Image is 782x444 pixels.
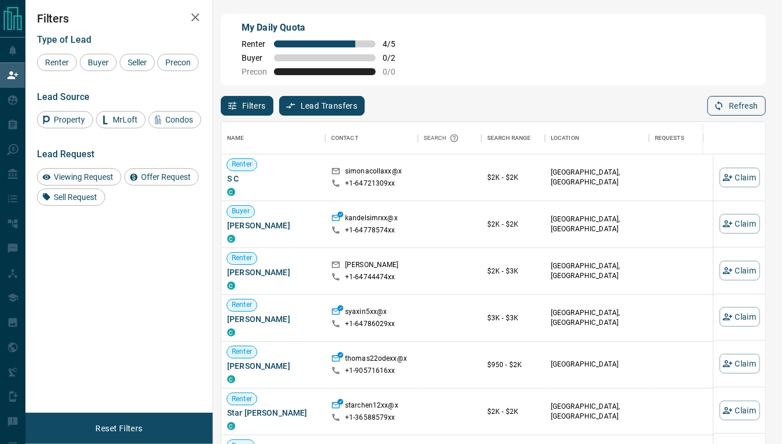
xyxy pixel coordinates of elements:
[707,96,766,116] button: Refresh
[487,122,531,154] div: Search Range
[551,308,643,328] p: [GEOGRAPHIC_DATA], [GEOGRAPHIC_DATA]
[221,122,325,154] div: Name
[227,235,235,243] div: condos.ca
[325,122,418,154] div: Contact
[227,267,320,278] span: [PERSON_NAME]
[242,39,267,49] span: Renter
[137,172,195,182] span: Offer Request
[345,166,402,179] p: simonacollaxx@x
[227,313,320,325] span: [PERSON_NAME]
[487,172,539,183] p: $2K - $2K
[242,53,267,62] span: Buyer
[345,225,395,235] p: +1- 64778574xx
[551,402,643,421] p: [GEOGRAPHIC_DATA], [GEOGRAPHIC_DATA]
[37,54,77,71] div: Renter
[383,39,408,49] span: 4 / 5
[149,111,201,128] div: Condos
[50,115,89,124] span: Property
[50,172,117,182] span: Viewing Request
[37,111,93,128] div: Property
[227,253,257,263] span: Renter
[242,67,267,76] span: Precon
[720,401,760,420] button: Claim
[487,219,539,230] p: $2K - $2K
[551,168,643,187] p: [GEOGRAPHIC_DATA], [GEOGRAPHIC_DATA]
[37,149,94,160] span: Lead Request
[487,313,539,323] p: $3K - $3K
[161,115,197,124] span: Condos
[227,206,254,216] span: Buyer
[227,188,235,196] div: condos.ca
[227,220,320,231] span: [PERSON_NAME]
[227,422,235,430] div: condos.ca
[227,300,257,310] span: Renter
[487,360,539,370] p: $950 - $2K
[37,168,121,186] div: Viewing Request
[88,419,150,438] button: Reset Filters
[227,328,235,336] div: condos.ca
[37,12,201,25] h2: Filters
[383,67,408,76] span: 0 / 0
[279,96,365,116] button: Lead Transfers
[655,122,684,154] div: Requests
[345,366,395,376] p: +1- 90571616xx
[157,54,199,71] div: Precon
[551,214,643,234] p: [GEOGRAPHIC_DATA], [GEOGRAPHIC_DATA]
[227,282,235,290] div: condos.ca
[96,111,146,128] div: MrLoft
[227,407,320,419] span: Star [PERSON_NAME]
[345,307,387,319] p: syaxin5xx@x
[720,168,760,187] button: Claim
[227,375,235,383] div: condos.ca
[551,122,579,154] div: Location
[161,58,195,67] span: Precon
[227,347,257,357] span: Renter
[720,307,760,327] button: Claim
[481,122,545,154] div: Search Range
[41,58,73,67] span: Renter
[124,168,199,186] div: Offer Request
[221,96,273,116] button: Filters
[487,266,539,276] p: $2K - $3K
[109,115,142,124] span: MrLoft
[242,21,408,35] p: My Daily Quota
[487,406,539,417] p: $2K - $2K
[424,122,462,154] div: Search
[227,173,320,184] span: S C
[50,193,101,202] span: Sell Request
[345,213,398,225] p: kandelsimrxx@x
[37,91,90,102] span: Lead Source
[649,122,753,154] div: Requests
[227,394,257,404] span: Renter
[551,261,643,281] p: [GEOGRAPHIC_DATA], [GEOGRAPHIC_DATA]
[124,58,151,67] span: Seller
[227,122,244,154] div: Name
[80,54,117,71] div: Buyer
[345,319,395,329] p: +1- 64786029xx
[720,261,760,280] button: Claim
[84,58,113,67] span: Buyer
[345,354,407,366] p: thomas22odexx@x
[345,179,395,188] p: +1- 64721309xx
[37,34,91,45] span: Type of Lead
[37,188,105,206] div: Sell Request
[720,354,760,373] button: Claim
[383,53,408,62] span: 0 / 2
[345,401,398,413] p: starchen12xx@x
[720,214,760,234] button: Claim
[345,413,395,423] p: +1- 36588579xx
[551,360,643,369] p: [GEOGRAPHIC_DATA]
[227,160,257,169] span: Renter
[227,360,320,372] span: [PERSON_NAME]
[331,122,358,154] div: Contact
[545,122,649,154] div: Location
[345,272,395,282] p: +1- 64744474xx
[345,260,399,272] p: [PERSON_NAME]
[120,54,155,71] div: Seller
